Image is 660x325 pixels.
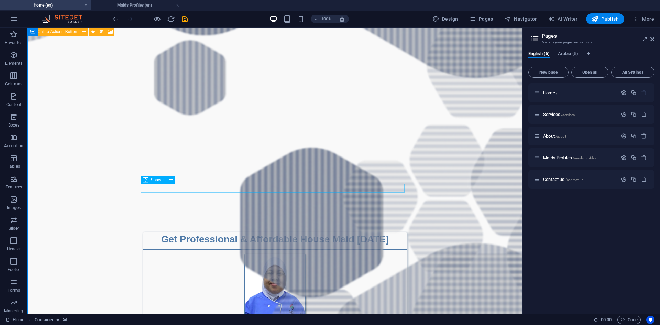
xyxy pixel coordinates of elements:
p: Marketing [4,308,23,314]
span: / [556,91,557,95]
i: On resize automatically adjust zoom level to fit chosen device. [339,16,345,22]
img: Editor Logo [40,15,91,23]
i: Save (Ctrl+S) [181,15,189,23]
button: Click here to leave preview mode and continue editing [153,15,161,23]
i: This element contains a background [63,318,67,322]
span: /contact-us [565,178,584,182]
p: Header [7,246,21,252]
div: Design (Ctrl+Alt+Y) [430,13,461,24]
div: Maids Profiles/maids-profiles [541,155,617,160]
button: undo [112,15,120,23]
div: Duplicate [631,133,637,139]
button: save [180,15,189,23]
button: More [630,13,657,24]
p: Elements [5,61,23,66]
button: Publish [586,13,624,24]
span: Publish [592,15,619,22]
button: Code [617,316,641,324]
div: Settings [621,155,627,161]
span: Click to open page [543,177,583,182]
div: The startpage cannot be deleted [641,90,647,96]
button: New page [528,67,569,78]
button: All Settings [611,67,654,78]
p: Columns [5,81,22,87]
p: Favorites [5,40,22,45]
span: /about [555,134,566,138]
div: Settings [621,133,627,139]
span: Code [620,316,638,324]
span: /services [561,113,575,117]
p: Tables [8,164,20,169]
span: Pages [469,15,493,22]
p: Forms [8,288,20,293]
span: /maids-profiles [573,156,596,160]
div: Services/services [541,112,617,117]
a: Click to cancel selection. Double-click to open Pages [5,316,24,324]
p: Features [5,184,22,190]
span: New page [531,70,565,74]
h6: 100% [321,15,332,23]
div: Duplicate [631,111,637,117]
span: Navigator [504,15,537,22]
div: Duplicate [631,90,637,96]
p: Boxes [8,122,20,128]
div: About/about [541,134,617,138]
span: More [632,15,654,22]
span: Click to open page [543,133,566,139]
i: Element contains an animation [56,318,59,322]
button: Design [430,13,461,24]
span: AI Writer [548,15,578,22]
span: Click to open page [543,112,575,117]
span: 00 00 [601,316,612,324]
h3: Manage your pages and settings [542,39,641,45]
span: Open all [574,70,605,74]
span: Click to select. Double-click to edit [35,316,54,324]
div: Home/ [541,90,617,95]
span: Click to open page [543,155,596,160]
button: Open all [571,67,608,78]
div: Remove [641,176,647,182]
i: Reload page [167,15,175,23]
span: Spacer [151,178,164,182]
div: Remove [641,133,647,139]
span: Call to Action - Button [37,30,77,34]
h2: Pages [542,33,654,39]
div: Duplicate [631,176,637,182]
div: Duplicate [631,155,637,161]
i: Undo: Change image (Ctrl+Z) [112,15,120,23]
div: Remove [641,155,647,161]
button: AI Writer [545,13,581,24]
span: English (5) [528,50,550,59]
p: Accordion [4,143,23,149]
p: Images [7,205,21,210]
button: Navigator [502,13,540,24]
h4: Maids Profiles (en) [91,1,183,9]
div: Language Tabs [528,51,654,64]
span: : [606,317,607,322]
p: Slider [9,226,19,231]
div: Settings [621,90,627,96]
div: Contact us/contact-us [541,177,617,182]
h6: Session time [594,316,612,324]
button: 100% [311,15,335,23]
button: Pages [466,13,496,24]
nav: breadcrumb [35,316,67,324]
span: Click to open page [543,90,557,95]
p: Content [6,102,21,107]
button: reload [167,15,175,23]
div: Remove [641,111,647,117]
button: Usercentrics [646,316,654,324]
div: Settings [621,111,627,117]
span: All Settings [614,70,651,74]
div: Settings [621,176,627,182]
span: Arabic (5) [558,50,578,59]
p: Footer [8,267,20,272]
span: Design [432,15,458,22]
